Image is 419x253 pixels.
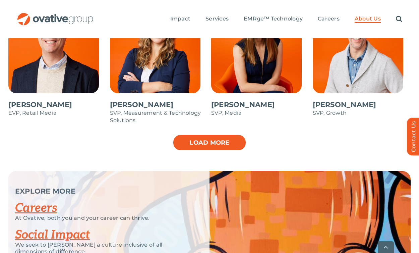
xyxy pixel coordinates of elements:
a: EMRge™ Technology [244,15,303,23]
a: Careers [15,201,57,215]
a: Services [205,15,229,23]
span: About Us [355,15,381,22]
a: Impact [170,15,190,23]
a: About Us [355,15,381,23]
a: Search [396,15,402,23]
p: At Ovative, both you and your career can thrive. [15,215,193,221]
a: Careers [318,15,340,23]
span: EMRge™ Technology [244,15,303,22]
span: Services [205,15,229,22]
a: Load more [173,134,246,151]
a: OG_Full_horizontal_RGB [17,12,94,18]
span: Impact [170,15,190,22]
span: Careers [318,15,340,22]
a: Social Impact [15,227,90,242]
nav: Menu [170,8,402,30]
p: EXPLORE MORE [15,188,193,195]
